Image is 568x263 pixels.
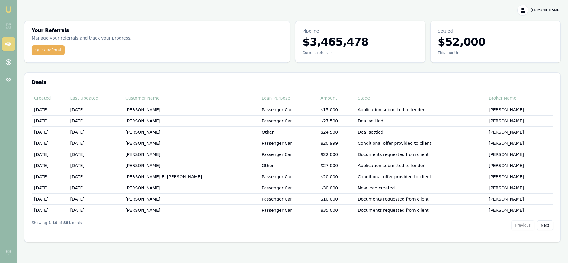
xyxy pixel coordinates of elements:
[68,171,123,182] td: [DATE]
[486,193,553,204] td: [PERSON_NAME]
[123,104,259,115] td: [PERSON_NAME]
[68,138,123,149] td: [DATE]
[259,171,318,182] td: Passenger Car
[259,160,318,171] td: Other
[68,149,123,160] td: [DATE]
[320,151,353,157] div: $22,000
[32,28,283,33] h3: Your Referrals
[355,204,486,216] td: Documents requested from client
[355,126,486,138] td: Deal settled
[63,220,71,230] strong: 881
[32,149,68,160] td: [DATE]
[355,160,486,171] td: Application submitted to lender
[320,163,353,169] div: $27,000
[125,95,257,101] div: Customer Name
[32,182,68,193] td: [DATE]
[32,160,68,171] td: [DATE]
[320,185,353,191] div: $30,000
[320,95,353,101] div: Amount
[355,138,486,149] td: Conditional offer provided to client
[320,174,353,180] div: $20,000
[68,104,123,115] td: [DATE]
[355,149,486,160] td: Documents requested from client
[259,149,318,160] td: Passenger Car
[123,193,259,204] td: [PERSON_NAME]
[486,138,553,149] td: [PERSON_NAME]
[259,115,318,126] td: Passenger Car
[123,171,259,182] td: [PERSON_NAME] El [PERSON_NAME]
[259,104,318,115] td: Passenger Car
[320,107,353,113] div: $15,000
[489,95,551,101] div: Broker Name
[32,204,68,216] td: [DATE]
[355,182,486,193] td: New lead created
[358,95,484,101] div: Stage
[486,149,553,160] td: [PERSON_NAME]
[32,115,68,126] td: [DATE]
[303,28,418,34] p: Pipeline
[123,204,259,216] td: [PERSON_NAME]
[123,160,259,171] td: [PERSON_NAME]
[486,160,553,171] td: [PERSON_NAME]
[262,95,316,101] div: Loan Purpose
[531,8,561,13] span: [PERSON_NAME]
[68,115,123,126] td: [DATE]
[68,193,123,204] td: [DATE]
[486,115,553,126] td: [PERSON_NAME]
[355,171,486,182] td: Conditional offer provided to client
[438,36,553,48] h3: $52,000
[320,207,353,213] div: $35,000
[32,80,553,85] h3: Deals
[5,6,12,13] img: emu-icon-u.png
[259,182,318,193] td: Passenger Car
[68,182,123,193] td: [DATE]
[486,171,553,182] td: [PERSON_NAME]
[320,129,353,135] div: $24,500
[259,193,318,204] td: Passenger Car
[123,182,259,193] td: [PERSON_NAME]
[123,149,259,160] td: [PERSON_NAME]
[32,220,82,230] div: Showing of deals
[355,104,486,115] td: Application submitted to lender
[123,115,259,126] td: [PERSON_NAME]
[259,204,318,216] td: Passenger Car
[438,50,553,55] div: This month
[34,95,65,101] div: Created
[32,35,186,42] p: Manage your referrals and track your progress.
[32,45,65,55] button: Quick Referral
[355,193,486,204] td: Documents requested from client
[486,182,553,193] td: [PERSON_NAME]
[68,204,123,216] td: [DATE]
[303,50,418,55] div: Current referrals
[259,126,318,138] td: Other
[320,118,353,124] div: $27,500
[68,126,123,138] td: [DATE]
[355,115,486,126] td: Deal settled
[486,126,553,138] td: [PERSON_NAME]
[537,220,553,230] button: Next
[438,28,553,34] p: Settled
[32,138,68,149] td: [DATE]
[123,138,259,149] td: [PERSON_NAME]
[320,196,353,202] div: $10,000
[303,36,418,48] h3: $3,465,478
[320,140,353,146] div: $20,999
[32,193,68,204] td: [DATE]
[259,138,318,149] td: Passenger Car
[32,126,68,138] td: [DATE]
[32,104,68,115] td: [DATE]
[48,220,57,230] strong: 1 - 10
[70,95,120,101] div: Last Updated
[123,126,259,138] td: [PERSON_NAME]
[32,171,68,182] td: [DATE]
[486,204,553,216] td: [PERSON_NAME]
[68,160,123,171] td: [DATE]
[486,104,553,115] td: [PERSON_NAME]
